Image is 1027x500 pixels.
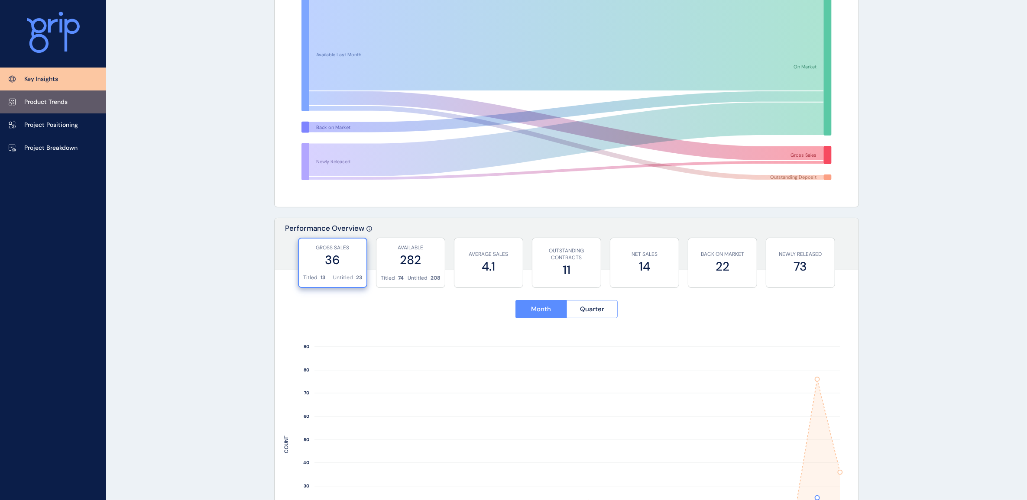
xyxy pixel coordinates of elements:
label: 4.1 [459,258,518,275]
p: Project Breakdown [24,144,78,152]
p: 74 [398,274,404,282]
p: 23 [356,274,362,281]
p: Project Positioning [24,121,78,129]
p: 208 [431,274,441,282]
p: Titled [303,274,317,281]
p: AVERAGE SALES [459,251,518,258]
text: 30 [304,484,309,489]
p: 13 [321,274,325,281]
text: 70 [304,390,309,396]
p: NEWLY RELEASED [771,251,830,258]
text: 60 [304,414,309,419]
p: NET SALES [615,251,674,258]
p: Key Insights [24,75,58,84]
label: 22 [693,258,752,275]
p: Titled [381,274,395,282]
button: Month [515,300,567,318]
p: Untitled [408,274,428,282]
p: Untitled [333,274,353,281]
button: Quarter [567,300,618,318]
text: 90 [304,344,309,350]
span: Month [531,305,551,313]
label: 36 [303,252,362,268]
label: 282 [381,252,441,268]
label: 14 [615,258,674,275]
text: 40 [303,460,309,466]
p: Performance Overview [285,223,364,270]
p: Product Trends [24,98,68,106]
text: 50 [304,437,309,443]
p: OUTSTANDING CONTRACTS [537,247,596,262]
text: COUNT [283,435,290,453]
span: Quarter [580,305,604,313]
p: GROSS SALES [303,244,362,252]
text: 80 [304,368,309,373]
label: 73 [771,258,830,275]
p: BACK ON MARKET [693,251,752,258]
label: 11 [537,261,596,278]
p: AVAILABLE [381,244,441,252]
